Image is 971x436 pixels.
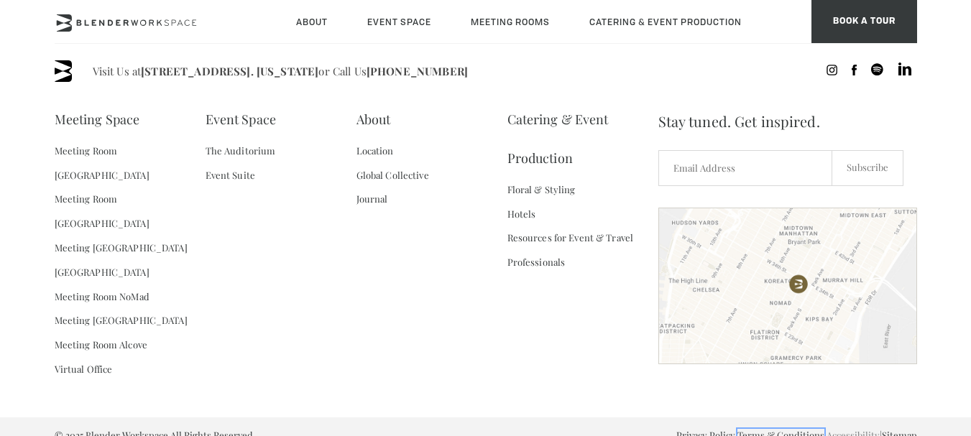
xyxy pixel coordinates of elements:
[55,236,188,260] a: Meeting [GEOGRAPHIC_DATA]
[206,139,276,163] a: The Auditorium
[899,367,971,436] iframe: Chat Widget
[55,139,206,187] a: Meeting Room [GEOGRAPHIC_DATA]
[658,150,832,186] input: Email Address
[367,64,468,78] a: [PHONE_NUMBER]
[507,100,658,177] a: Catering & Event Production
[832,150,903,186] input: Subscribe
[356,187,388,211] a: Journal
[206,163,255,187] a: Event Suite
[141,64,318,78] a: [STREET_ADDRESS]. [US_STATE]
[55,308,188,333] a: Meeting [GEOGRAPHIC_DATA]
[93,60,468,82] span: Visit Us at or Call Us
[356,139,394,163] a: Location
[658,100,917,143] span: Stay tuned. Get inspired.
[55,333,147,357] a: Meeting Room Alcove
[356,163,429,187] a: Global Collective
[55,284,149,309] a: Meeting Room NoMad
[507,226,658,274] a: Resources for Event & Travel Professionals
[356,100,391,139] a: About
[55,260,149,284] a: [GEOGRAPHIC_DATA]
[55,357,113,381] a: Virtual Office
[507,177,576,202] a: Floral & Styling
[206,100,276,139] a: Event Space
[55,100,140,139] a: Meeting Space
[507,202,536,226] a: Hotels
[55,187,206,236] a: Meeting Room [GEOGRAPHIC_DATA]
